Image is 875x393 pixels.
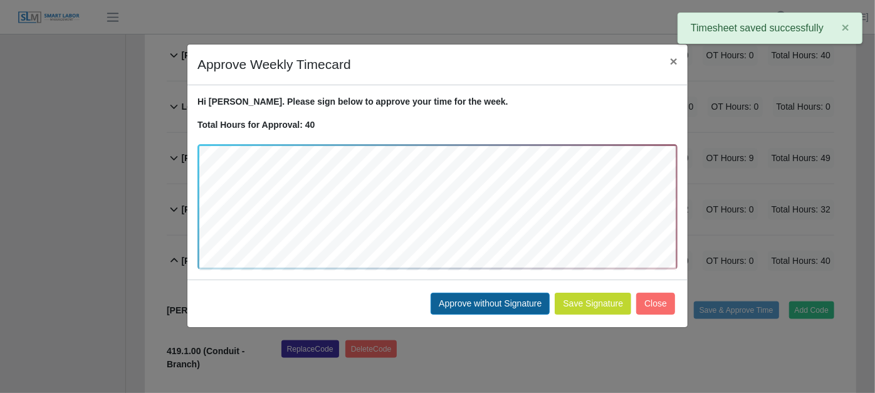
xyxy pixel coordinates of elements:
button: Close [636,293,675,315]
strong: Total Hours for Approval: 40 [197,120,315,130]
span: × [842,20,849,34]
button: Save Signature [555,293,631,315]
button: Approve without Signature [431,293,550,315]
button: Close [660,45,688,78]
strong: Hi [PERSON_NAME]. Please sign below to approve your time for the week. [197,97,508,107]
div: Timesheet saved successfully [678,13,862,44]
h4: Approve Weekly Timecard [197,55,351,75]
span: × [670,54,678,68]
